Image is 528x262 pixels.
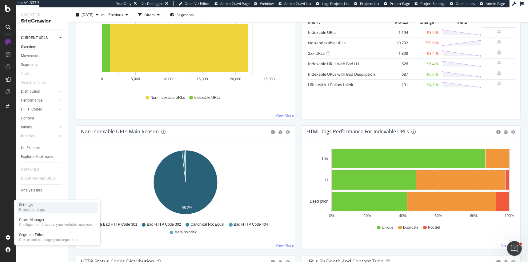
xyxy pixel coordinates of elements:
[81,18,290,89] svg: A chart.
[310,199,328,204] text: Description
[131,77,140,81] text: 5,000
[163,77,174,81] text: 10,000
[21,175,62,182] a: DISAPPEARED URLS
[385,38,410,48] td: 20,732
[354,1,379,6] a: Projects List
[308,30,336,35] a: Indexable URLs
[185,1,210,6] span: Open Viz Editor
[19,232,78,237] div: Segment Editor
[21,35,48,41] div: CURRENT URLS
[21,71,30,77] div: Visits
[21,187,64,194] a: Analysis Info
[19,237,78,242] div: Create and manage your segments
[144,12,155,17] div: Filters
[234,222,268,227] span: Bad HTTP Code 404
[21,97,58,104] a: Performance
[190,222,224,227] span: Canonical Not Equal
[194,95,221,100] span: Indexable URLs
[142,1,164,6] div: Viz Debugger:
[308,82,353,87] a: URLs with 1 Follow Inlink
[385,69,410,79] td: 687
[505,214,514,218] text: 100%
[167,10,196,20] button: Segments
[364,214,371,218] text: 20%
[271,130,275,134] div: circle-info
[486,1,505,6] span: Admin Page
[385,27,410,38] td: 1,194
[385,58,410,69] td: 626
[382,225,394,230] span: Unique
[174,230,197,235] span: Meta noindex
[276,243,294,248] a: View More
[17,232,98,243] a: Segment EditorCreate and manage your segments
[410,58,440,69] td: -96.4 %
[385,79,410,90] td: 131
[497,39,502,44] div: bell-plus
[81,148,290,219] div: A chart.
[308,40,346,46] a: Non-Indexable URLs
[230,77,242,81] text: 20,000
[101,77,103,81] text: 0
[73,10,101,20] button: [DATE]
[385,48,410,58] td: 1,308
[504,130,508,134] div: bug
[19,217,93,222] div: Crawl Manager
[306,128,409,135] div: HTML Tags Performance for Indexable URLs
[308,50,325,56] a: 2xx URLs
[82,12,94,17] span: 2025 Aug. 28th
[177,12,194,17] span: Segments
[410,79,440,90] td: -94.8 %
[116,1,132,6] div: ReadOnly:
[21,62,64,68] a: Segments
[214,1,250,6] a: Admin Crawl Page
[384,1,410,6] a: Project Page
[308,71,375,77] a: Indexable URLs with Bad Description
[511,130,515,134] div: gear
[435,214,442,218] text: 60%
[497,81,502,86] div: bell-plus
[329,214,335,218] text: 0%
[19,222,93,227] div: Configure and access your website analyses
[21,145,40,151] div: Url Explorer
[21,88,58,95] a: Distribution
[21,187,42,194] div: Analysis Info
[450,1,475,6] a: Open in dev
[263,77,275,81] text: 25,000
[21,133,34,139] div: Outlinks
[197,77,208,81] text: 15,000
[147,222,181,227] span: Bad HTTP Code 302
[390,1,410,6] span: Project Page
[21,53,64,59] a: Movements
[19,207,45,212] div: Project settings
[21,106,42,113] div: HTTP Codes
[410,27,440,38] td: -93.9 %
[81,128,159,135] div: Non-Indexable URLs Main Reason
[21,35,58,41] a: CURRENT URLS
[21,115,34,122] div: Content
[21,53,40,59] div: Movements
[150,95,185,100] span: Non-Indexable URLs
[182,206,192,210] text: 98.2%
[17,217,98,228] a: Crawl ManagerConfigure and access your website analyses
[19,202,45,207] div: Settings
[21,154,64,160] a: Explorer Bookmarks
[21,133,58,139] a: Outlinks
[21,44,64,50] a: Overview
[322,156,329,161] text: Title
[21,145,64,151] a: Url Explorer
[324,178,329,182] text: H1
[322,1,350,6] span: Logs Projects List
[21,167,39,173] div: NEW URLS
[414,1,445,6] a: Project Settings
[21,115,64,122] a: Content
[480,1,505,6] a: Admin Page
[278,1,311,6] a: Admin Crawl List
[497,60,502,65] div: bell-plus
[420,1,445,6] span: Project Settings
[308,61,359,67] a: Indexable URLs with Bad H1
[21,12,63,18] div: Analytics
[410,69,440,79] td: -96.0 %
[21,62,38,68] div: Segments
[17,202,98,213] a: SettingsProject settings
[501,243,519,248] a: View More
